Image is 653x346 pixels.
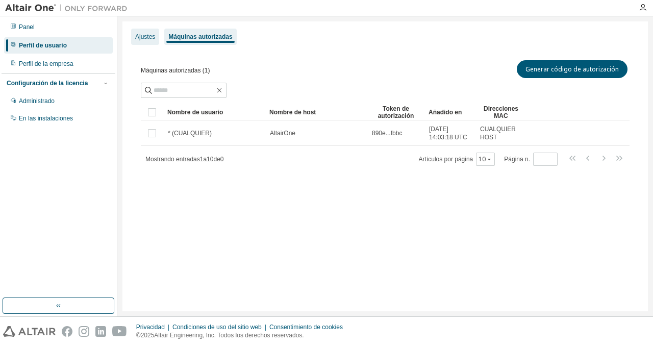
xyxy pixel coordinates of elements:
font: Artículos por página [419,156,473,163]
button: Generar código de autorización [517,60,627,78]
font: Direcciones MAC [484,105,518,119]
font: Añadido en [429,109,462,116]
font: En las instalaciones [19,115,73,122]
font: Ajustes [135,33,155,40]
font: de [213,156,220,163]
font: Generar código de autorización [525,65,619,73]
font: Máquinas autorizadas (1) [141,67,210,74]
font: Mostrando entradas [145,156,200,163]
font: 2025 [141,332,155,339]
font: Perfil de la empresa [19,60,73,67]
font: Nombre de usuario [167,109,223,116]
font: Perfil de usuario [19,42,67,49]
img: youtube.svg [112,326,127,337]
font: Panel [19,23,35,31]
img: altair_logo.svg [3,326,56,337]
font: 1 [200,156,204,163]
font: CUALQUIER HOST [480,126,516,141]
img: Altair Uno [5,3,133,13]
font: Condiciones de uso del sitio web [172,324,262,331]
font: AltairOne [270,130,295,137]
font: 10 [479,155,486,163]
font: 10 [207,156,213,163]
font: Página n. [504,156,530,163]
font: Configuración de la licencia [7,80,88,87]
font: Nombre de host [269,109,316,116]
font: * (CUALQUIER) [168,130,212,137]
img: linkedin.svg [95,326,106,337]
font: [DATE] 14:03:18 UTC [429,126,467,141]
font: © [136,332,141,339]
img: instagram.svg [79,326,89,337]
font: Privacidad [136,324,165,331]
font: Altair Engineering, Inc. Todos los derechos reservados. [154,332,304,339]
font: 0 [220,156,224,163]
font: Token de autorización [378,105,414,119]
font: Consentimiento de cookies [269,324,343,331]
img: facebook.svg [62,326,72,337]
font: 890e...fbbc [372,130,402,137]
font: Máquinas autorizadas [168,33,232,40]
font: a [203,156,207,163]
font: Administrado [19,97,55,105]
